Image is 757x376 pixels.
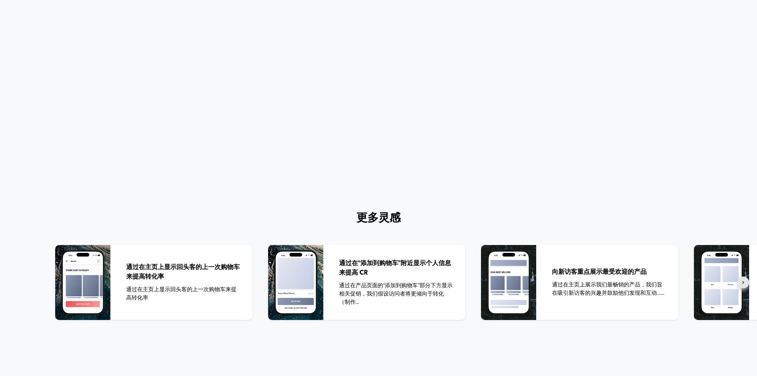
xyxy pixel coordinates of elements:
font: 通过在主页上展示我们最畅销的产品，我们旨在吸引新访客的兴趣并鼓励他们发现和互动...... [552,282,664,296]
font: 通过在主页上显示回头客的上一次购物车来提高转化率 [126,287,237,301]
img: 通过在产品页面的“添加到购物车”部分下方显示相关促销，我们假设访问者将更倾向于转换（进行购买）。 [268,245,323,320]
font: 通过在产品页面的“添加到购物车”部分下方显示相关促销，我们假设访问者将更倾向于转化（制作... [339,283,453,305]
img: 通过在产品页面的“添加到购物车”部分下方突出显示相关促销活动，我们认为访问者将更倾向于转化（进行购买）。 [694,245,749,320]
img: 通过在主页上显示回头客的上一次购物车来提高转化率 [55,245,110,320]
img: 通过在主页上展示我们最畅销的产品，我们旨在吸引新访客的兴趣并鼓励他们发现和与这些热门商品互动。 [481,245,536,320]
font: 向新访客重点展示最受欢迎的产品 [552,269,647,275]
font: 更多灵感 [356,213,401,224]
font: 通过在“添加到购物车”附近显示个人信息来提高 CR [339,260,451,276]
font: 通过在主页上显示回头客的上一次购物车来提高转化率 [126,264,240,280]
